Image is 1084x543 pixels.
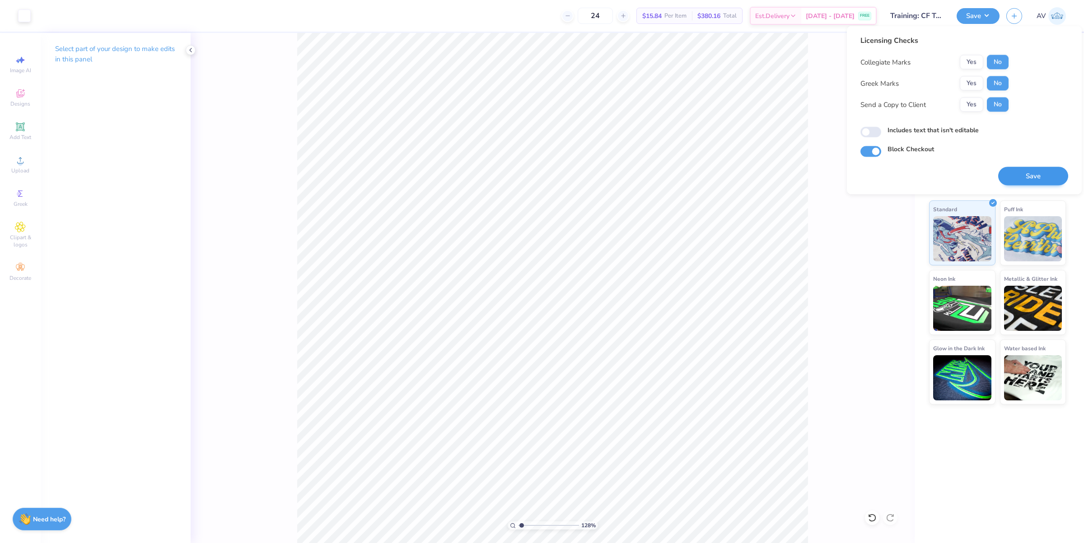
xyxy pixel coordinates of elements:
[755,11,790,21] span: Est. Delivery
[14,200,28,208] span: Greek
[1037,7,1066,25] a: AV
[957,8,1000,24] button: Save
[960,55,983,70] button: Yes
[642,11,662,21] span: $15.84
[960,97,983,112] button: Yes
[860,13,869,19] span: FREE
[860,78,899,88] div: Greek Marks
[960,76,983,91] button: Yes
[933,343,985,353] span: Glow in the Dark Ink
[697,11,720,21] span: $380.16
[860,99,926,110] div: Send a Copy to Client
[806,11,855,21] span: [DATE] - [DATE]
[888,125,979,135] label: Includes text that isn't editable
[1004,204,1023,214] span: Puff Ink
[9,274,31,282] span: Decorate
[933,286,991,331] img: Neon Ink
[860,35,1009,46] div: Licensing Checks
[11,167,29,174] span: Upload
[1004,216,1062,261] img: Puff Ink
[933,355,991,400] img: Glow in the Dark Ink
[10,100,30,107] span: Designs
[664,11,687,21] span: Per Item
[987,55,1009,70] button: No
[55,44,176,65] p: Select part of your design to make edits in this panel
[33,515,65,524] strong: Need help?
[9,134,31,141] span: Add Text
[723,11,737,21] span: Total
[883,7,950,25] input: Untitled Design
[1004,343,1046,353] span: Water based Ink
[933,216,991,261] img: Standard
[1048,7,1066,25] img: Aargy Velasco
[987,97,1009,112] button: No
[987,76,1009,91] button: No
[860,57,911,67] div: Collegiate Marks
[998,167,1068,186] button: Save
[1004,286,1062,331] img: Metallic & Glitter Ink
[578,8,613,24] input: – –
[1037,11,1046,21] span: AV
[5,234,36,248] span: Clipart & logos
[933,204,957,214] span: Standard
[1004,355,1062,400] img: Water based Ink
[933,274,955,283] span: Neon Ink
[1004,274,1057,283] span: Metallic & Glitter Ink
[888,144,934,154] label: Block Checkout
[581,521,596,529] span: 128 %
[10,67,31,74] span: Image AI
